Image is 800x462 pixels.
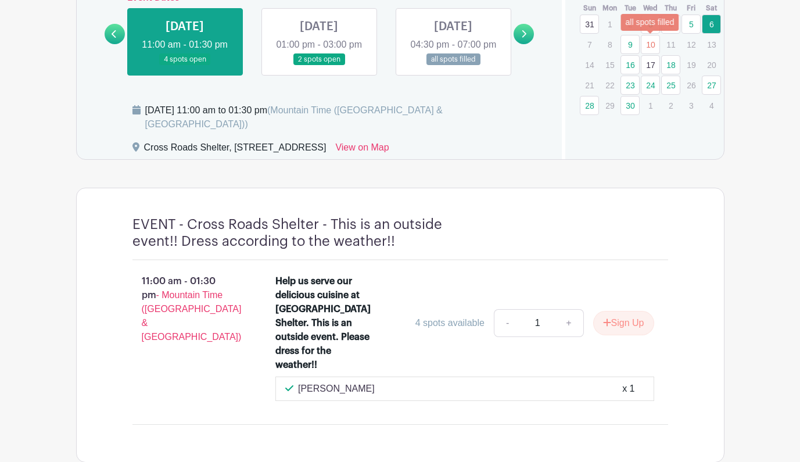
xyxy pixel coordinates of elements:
[620,55,640,74] a: 16
[132,216,452,250] h4: EVENT - Cross Roads Shelter - This is an outside event!! Dress according to the weather!!
[702,15,721,34] a: 6
[621,14,679,31] div: all spots filled
[298,382,375,396] p: [PERSON_NAME]
[641,55,660,74] a: 17
[681,15,701,34] a: 5
[681,35,701,53] p: 12
[600,35,619,53] p: 8
[641,35,660,54] a: 10
[145,105,443,129] span: (Mountain Time ([GEOGRAPHIC_DATA] & [GEOGRAPHIC_DATA]))
[579,2,600,14] th: Sun
[593,311,654,335] button: Sign Up
[580,76,599,94] p: 21
[661,35,680,53] p: 11
[681,76,701,94] p: 26
[661,76,680,95] a: 25
[620,96,640,115] a: 30
[640,2,661,14] th: Wed
[622,382,634,396] div: x 1
[275,274,371,372] div: Help us serve our delicious cuisine at [GEOGRAPHIC_DATA] Shelter. This is an outside event. Pleas...
[620,35,640,54] a: 9
[702,96,721,114] p: 4
[702,35,721,53] p: 13
[142,290,242,342] span: - Mountain Time ([GEOGRAPHIC_DATA] & [GEOGRAPHIC_DATA])
[415,316,485,330] div: 4 spots available
[702,76,721,95] a: 27
[144,141,327,159] div: Cross Roads Shelter, [STREET_ADDRESS]
[661,96,680,114] p: 2
[600,15,619,33] p: 1
[702,56,721,74] p: 20
[580,15,599,34] a: 31
[114,270,257,349] p: 11:00 am - 01:30 pm
[681,2,701,14] th: Fri
[681,96,701,114] p: 3
[494,309,521,337] a: -
[600,56,619,74] p: 15
[641,76,660,95] a: 24
[600,96,619,114] p: 29
[620,2,640,14] th: Tue
[580,56,599,74] p: 14
[600,2,620,14] th: Mon
[554,309,583,337] a: +
[580,96,599,115] a: 28
[335,141,389,159] a: View on Map
[580,35,599,53] p: 7
[661,55,680,74] a: 18
[641,96,660,114] p: 1
[600,76,619,94] p: 22
[701,2,722,14] th: Sat
[145,103,548,131] div: [DATE] 11:00 am to 01:30 pm
[681,56,701,74] p: 19
[661,2,681,14] th: Thu
[620,76,640,95] a: 23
